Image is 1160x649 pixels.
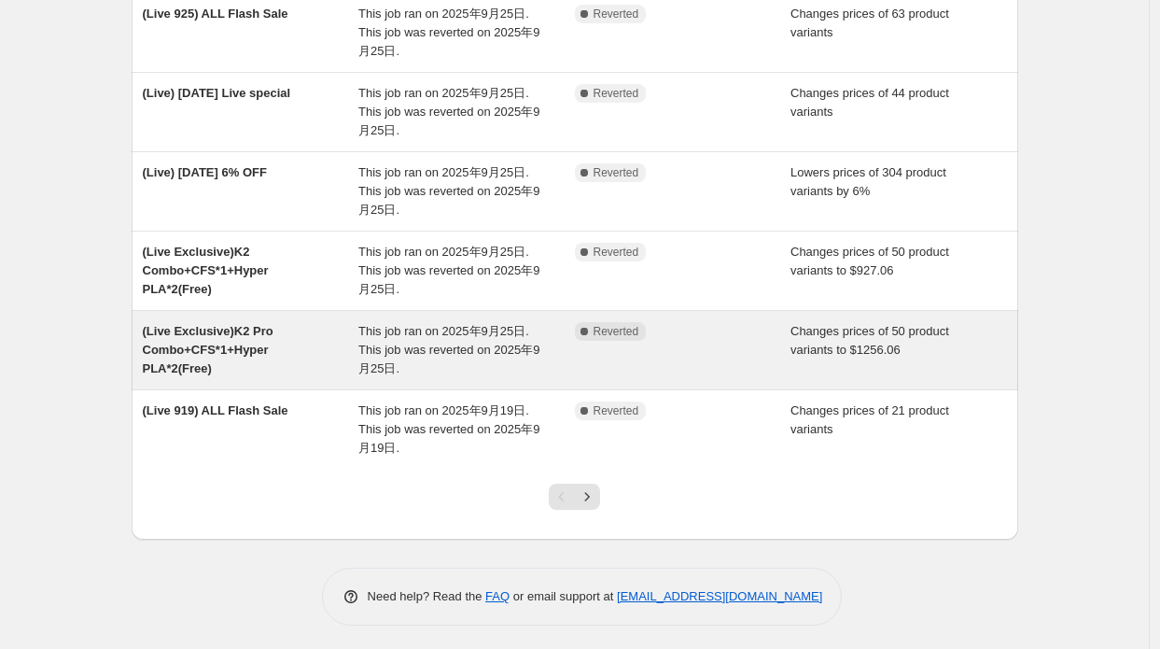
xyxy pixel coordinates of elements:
[574,484,600,510] button: Next
[594,165,639,180] span: Reverted
[358,324,539,375] span: This job ran on 2025年9月25日. This job was reverted on 2025年9月25日.
[358,86,539,137] span: This job ran on 2025年9月25日. This job was reverted on 2025年9月25日.
[358,403,539,455] span: This job ran on 2025年9月19日. This job was reverted on 2025年9月19日.
[358,7,539,58] span: This job ran on 2025年9月25日. This job was reverted on 2025年9月25日.
[790,245,949,277] span: Changes prices of 50 product variants to $927.06
[143,86,291,100] span: (Live) [DATE] Live special
[594,245,639,260] span: Reverted
[790,403,949,436] span: Changes prices of 21 product variants
[549,484,600,510] nav: Pagination
[790,7,949,39] span: Changes prices of 63 product variants
[485,589,510,603] a: FAQ
[594,86,639,101] span: Reverted
[143,165,267,179] span: (Live) [DATE] 6% OFF
[594,403,639,418] span: Reverted
[143,245,269,296] span: (Live Exclusive)K2 Combo+CFS*1+Hyper PLA*2(Free)
[617,589,822,603] a: [EMAIL_ADDRESS][DOMAIN_NAME]
[510,589,617,603] span: or email support at
[358,245,539,296] span: This job ran on 2025年9月25日. This job was reverted on 2025年9月25日.
[143,403,288,417] span: (Live 919) ALL Flash Sale
[368,589,486,603] span: Need help? Read the
[790,86,949,119] span: Changes prices of 44 product variants
[143,7,288,21] span: (Live 925) ALL Flash Sale
[358,165,539,217] span: This job ran on 2025年9月25日. This job was reverted on 2025年9月25日.
[594,7,639,21] span: Reverted
[790,165,946,198] span: Lowers prices of 304 product variants by 6%
[790,324,949,357] span: Changes prices of 50 product variants to $1256.06
[143,324,273,375] span: (Live Exclusive)K2 Pro Combo+CFS*1+Hyper PLA*2(Free)
[594,324,639,339] span: Reverted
